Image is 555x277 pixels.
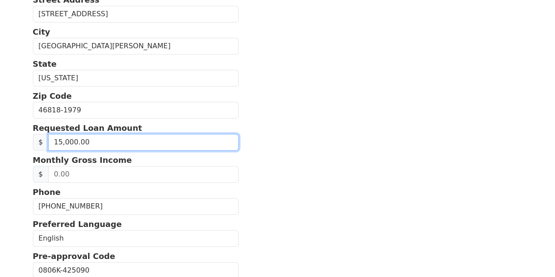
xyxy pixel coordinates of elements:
strong: Preferred Language [33,219,122,229]
p: Monthly Gross Income [33,154,239,166]
input: Zip Code [33,102,239,119]
strong: Pre-approval Code [33,252,115,261]
span: $ [33,134,49,151]
input: City [33,38,239,54]
input: 0.00 [48,134,239,151]
strong: State [33,59,57,68]
strong: Zip Code [33,91,72,101]
input: 0.00 [48,166,239,183]
span: $ [33,166,49,183]
strong: Phone [33,187,61,197]
strong: Requested Loan Amount [33,123,142,133]
input: Street Address [33,6,239,22]
input: Phone [33,198,239,215]
strong: City [33,27,50,36]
